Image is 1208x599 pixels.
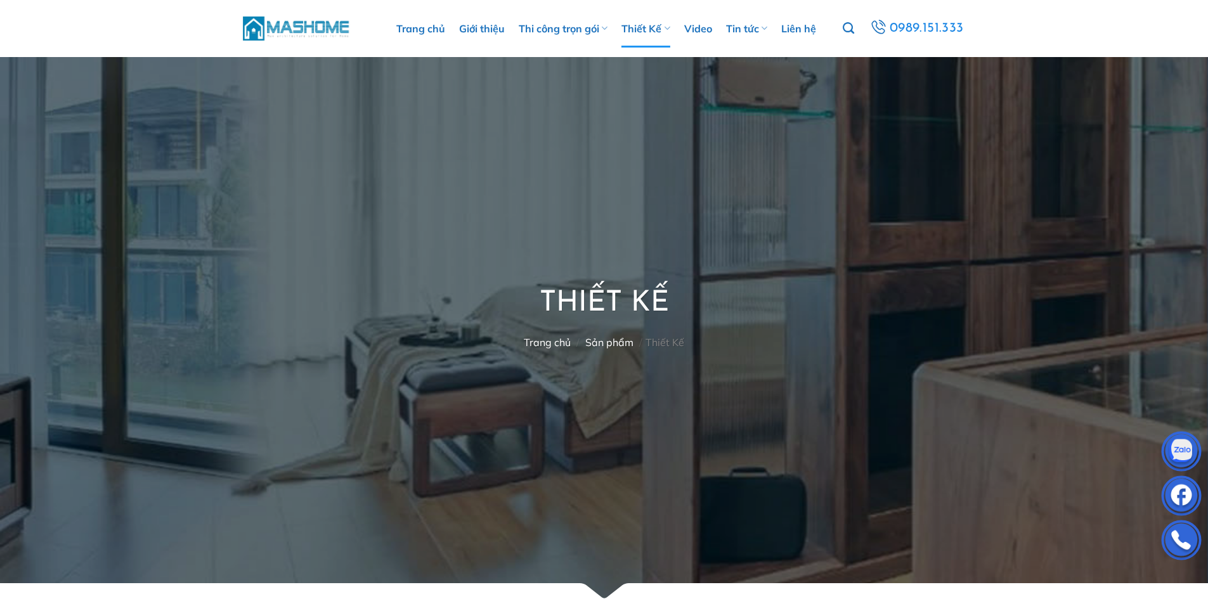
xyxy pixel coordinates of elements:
img: Facebook [1162,479,1200,517]
nav: Thiết Kế [524,337,684,349]
a: Giới thiệu [459,10,505,48]
a: Liên hệ [781,10,816,48]
img: Zalo [1162,434,1200,472]
a: 0989.151.333 [867,17,968,41]
img: MasHome – Tổng Thầu Thiết Kế Và Xây Nhà Trọn Gói [243,15,351,42]
a: Sản phẩm [585,336,633,349]
h1: Thiết Kế [524,285,684,323]
a: Thi công trọn gói [519,10,607,48]
a: Tìm kiếm [843,15,854,42]
a: Video [684,10,712,48]
img: Phone [1162,523,1200,561]
a: Thiết Kế [621,10,670,48]
a: Trang chủ [524,336,571,349]
a: Tin tức [726,10,767,48]
span: / [576,336,580,349]
span: / [639,336,642,349]
a: Trang chủ [396,10,445,48]
span: 0989.151.333 [888,18,965,40]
